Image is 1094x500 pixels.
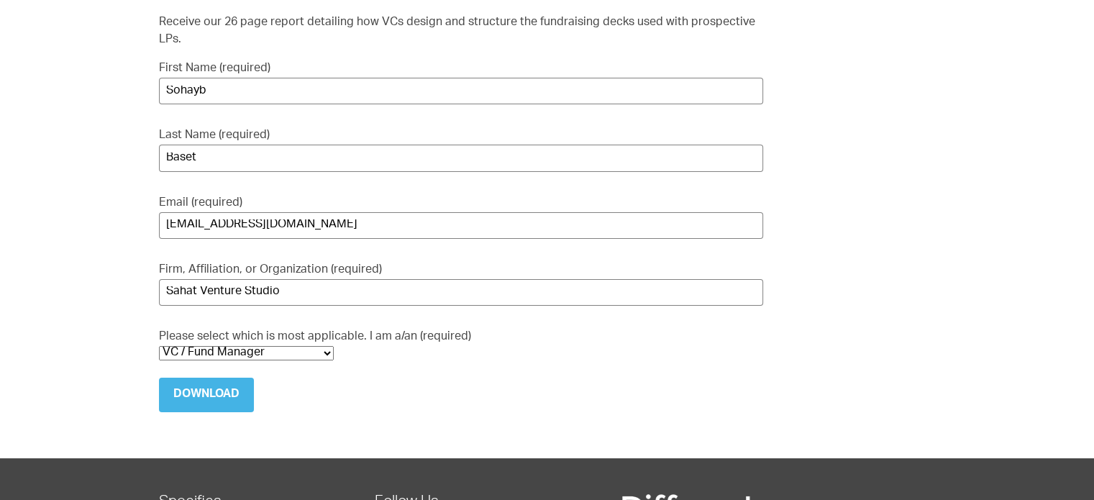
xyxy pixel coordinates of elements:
[159,378,254,412] input: Download
[159,279,763,306] input: Firm, Affiliation, or Organization (required)
[159,60,763,104] label: First Name (required)
[159,127,763,171] label: Last Name (required)
[159,346,334,360] select: Please select which is most applicable. I am a/an (required)
[159,14,763,49] p: Receive our 26 page report detailing how VCs design and structure the fundraising decks used with...
[159,78,763,104] input: First Name (required)
[159,212,763,239] input: Email (required)
[159,195,763,239] label: Email (required)
[159,145,763,171] input: Last Name (required)
[159,329,763,360] label: Please select which is most applicable. I am a/an (required)
[159,262,763,306] label: Firm, Affiliation, or Organization (required)
[159,60,763,412] form: Contact form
